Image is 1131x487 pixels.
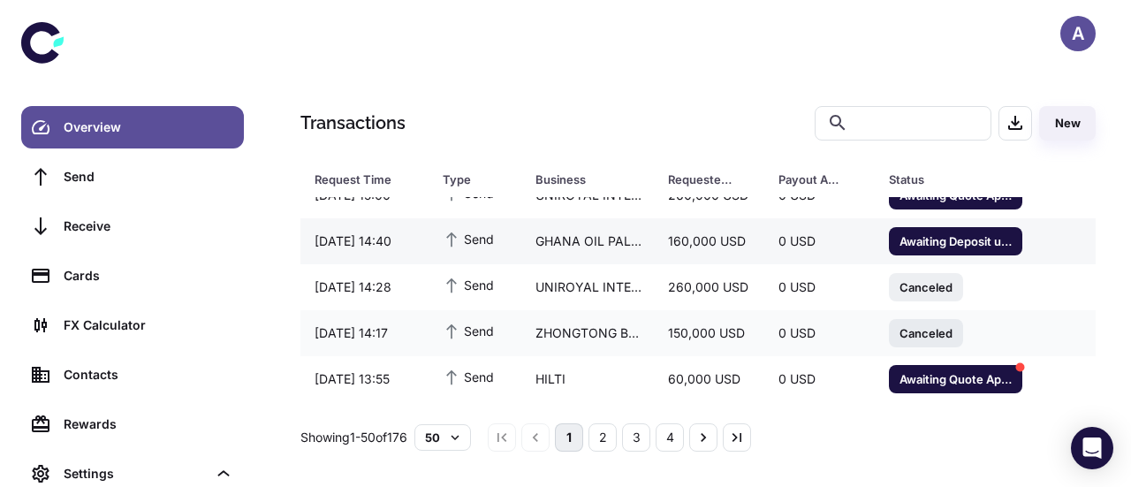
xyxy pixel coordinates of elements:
span: Canceled [889,278,963,295]
div: Contacts [64,365,233,384]
span: Awaiting Deposit until [DATE] 15:17 [889,232,1022,249]
div: Receive [64,217,233,236]
div: UNIROYAL INTERNATIONAL INDUSTRIES LIMITED [521,179,654,212]
span: Send [443,321,494,340]
div: UNIROYAL INTERNATIONAL INDUSTRIES LIMITED [521,270,654,304]
span: Send [443,229,494,248]
button: A [1060,16,1096,51]
button: Go to next page [689,423,717,452]
span: Awaiting Quote Approval [889,186,1022,203]
div: Send [64,167,233,186]
div: 150,000 USD [654,316,764,350]
div: HILTI [521,362,654,396]
a: FX Calculator [21,304,244,346]
div: [DATE] 15:00 [300,179,429,212]
div: Overview [64,118,233,137]
div: 60,000 USD [654,362,764,396]
div: Payout Amount [778,167,845,192]
div: 260,000 USD [654,179,764,212]
div: [DATE] 13:55 [300,362,429,396]
div: Open Intercom Messenger [1071,427,1113,469]
a: Send [21,156,244,198]
span: Canceled [889,323,963,341]
button: New [1039,106,1096,141]
button: 50 [414,424,471,451]
a: Contacts [21,354,244,396]
div: [DATE] 14:28 [300,270,429,304]
span: Awaiting Quote Approval [889,369,1022,387]
div: 0 USD [764,362,875,396]
button: Go to page 3 [622,423,650,452]
h1: Transactions [300,110,406,136]
div: [DATE] 14:40 [300,224,429,258]
button: page 1 [555,423,583,452]
nav: pagination navigation [485,423,754,452]
div: Settings [64,464,207,483]
span: Type [443,167,514,192]
span: Payout Amount [778,167,868,192]
div: Type [443,167,491,192]
span: Status [889,167,1022,192]
span: Send [443,183,494,202]
div: FX Calculator [64,316,233,335]
div: Requested Amount [668,167,734,192]
div: 260,000 USD [654,270,764,304]
div: 0 USD [764,270,875,304]
div: ZHONGTONG BUS HONG KONG COMPANY LIMITED [521,316,654,350]
span: Requested Amount [668,167,757,192]
div: Cards [64,266,233,285]
button: Go to page 2 [588,423,617,452]
a: Receive [21,205,244,247]
p: Showing 1-50 of 176 [300,428,407,447]
div: [DATE] 14:17 [300,316,429,350]
a: Rewards [21,403,244,445]
a: Cards [21,255,244,297]
div: Status [889,167,999,192]
div: Rewards [64,415,233,434]
a: Overview [21,106,244,148]
div: 160,000 USD [654,224,764,258]
span: Send [443,275,494,294]
button: Go to last page [723,423,751,452]
div: 0 USD [764,179,875,212]
div: 0 USD [764,224,875,258]
div: GHANA OIL PALM DEVELOPMENT COMPANY LIMITED [521,224,654,258]
div: 0 USD [764,316,875,350]
span: Request Time [315,167,421,192]
span: Send [443,367,494,386]
div: Request Time [315,167,399,192]
button: Go to page 4 [656,423,684,452]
